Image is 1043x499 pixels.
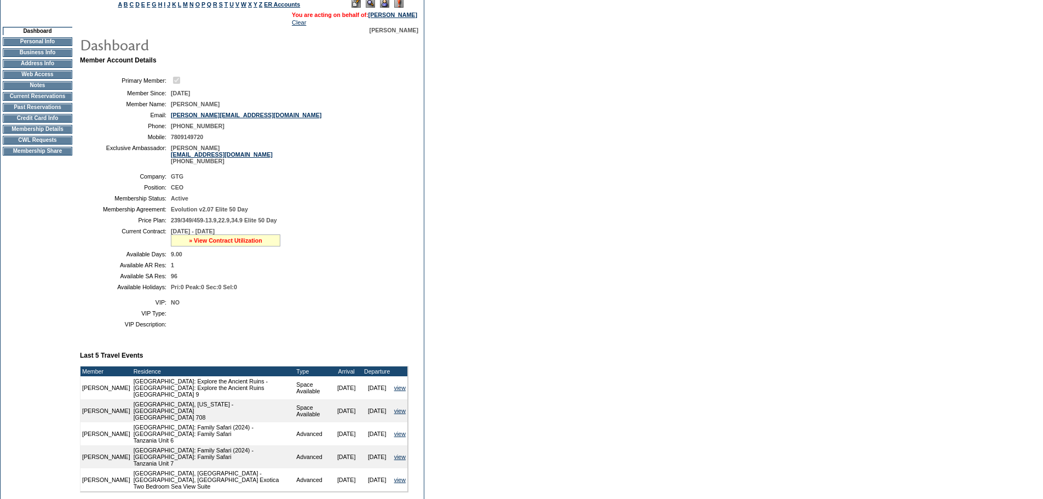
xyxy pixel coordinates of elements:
a: S [219,1,223,8]
span: GTG [171,173,183,180]
span: 96 [171,273,177,279]
td: Email: [84,112,166,118]
td: Membership Agreement: [84,206,166,213]
td: [DATE] [331,422,362,445]
td: [DATE] [362,399,393,422]
a: view [394,431,406,437]
td: Residence [132,366,295,376]
a: F [147,1,151,8]
td: Arrival [331,366,362,376]
td: Price Plan: [84,217,166,223]
td: Web Access [3,70,72,79]
span: 1 [171,262,174,268]
td: [DATE] [331,445,362,468]
td: Member Name: [84,101,166,107]
a: X [248,1,252,8]
span: [DATE] - [DATE] [171,228,215,234]
td: Current Contract: [84,228,166,246]
a: U [229,1,234,8]
span: [PERSON_NAME] [171,101,220,107]
td: Space Available [295,376,331,399]
td: [DATE] [331,399,362,422]
a: » View Contract Utilization [189,237,262,244]
td: [DATE] [331,376,362,399]
a: H [158,1,163,8]
a: B [124,1,128,8]
a: ER Accounts [264,1,300,8]
span: [PHONE_NUMBER] [171,123,224,129]
td: Exclusive Ambassador: [84,145,166,164]
td: Space Available [295,399,331,422]
a: Clear [292,19,306,26]
td: Personal Info [3,37,72,46]
td: Position: [84,184,166,191]
td: Membership Share [3,147,72,156]
td: Primary Member: [84,75,166,85]
td: [PERSON_NAME] [80,376,132,399]
b: Last 5 Travel Events [80,352,143,359]
td: [PERSON_NAME] [80,422,132,445]
td: Current Reservations [3,92,72,101]
a: A [118,1,122,8]
a: K [172,1,176,8]
td: Available SA Res: [84,273,166,279]
a: T [224,1,228,8]
a: M [183,1,188,8]
a: C [129,1,134,8]
span: [PERSON_NAME] [PHONE_NUMBER] [171,145,273,164]
a: view [394,454,406,460]
td: [GEOGRAPHIC_DATA], [US_STATE] - [GEOGRAPHIC_DATA] [GEOGRAPHIC_DATA] 708 [132,399,295,422]
a: W [241,1,246,8]
td: [GEOGRAPHIC_DATA]: Family Safari (2024) - [GEOGRAPHIC_DATA]: Family Safari Tanzania Unit 6 [132,422,295,445]
b: Member Account Details [80,56,157,64]
a: E [141,1,145,8]
a: view [394,408,406,414]
td: [DATE] [362,445,393,468]
td: Business Info [3,48,72,57]
td: [GEOGRAPHIC_DATA], [GEOGRAPHIC_DATA] - [GEOGRAPHIC_DATA], [GEOGRAPHIC_DATA] Exotica Two Bedroom S... [132,468,295,491]
td: VIP: [84,299,166,306]
td: Mobile: [84,134,166,140]
a: Z [259,1,263,8]
td: [DATE] [362,422,393,445]
td: Membership Status: [84,195,166,202]
td: Available Holidays: [84,284,166,290]
td: Member Since: [84,90,166,96]
td: Departure [362,366,393,376]
img: pgTtlDashboard.gif [79,33,298,55]
span: Active [171,195,188,202]
td: [GEOGRAPHIC_DATA]: Family Safari (2024) - [GEOGRAPHIC_DATA]: Family Safari Tanzania Unit 7 [132,445,295,468]
td: Address Info [3,59,72,68]
span: CEO [171,184,183,191]
span: 7809149720 [171,134,203,140]
td: VIP Type: [84,310,166,317]
a: R [213,1,217,8]
a: [PERSON_NAME] [368,12,417,18]
a: Y [253,1,257,8]
a: D [135,1,140,8]
td: [PERSON_NAME] [80,468,132,491]
td: Past Reservations [3,103,72,112]
td: Advanced [295,422,331,445]
td: Company: [84,173,166,180]
td: [DATE] [362,376,393,399]
td: VIP Description: [84,321,166,328]
a: view [394,477,406,483]
td: Membership Details [3,125,72,134]
a: I [164,1,165,8]
span: [DATE] [171,90,190,96]
td: Advanced [295,445,331,468]
a: P [201,1,205,8]
td: Member [80,366,132,376]
td: CWL Requests [3,136,72,145]
span: Pri:0 Peak:0 Sec:0 Sel:0 [171,284,237,290]
a: N [189,1,194,8]
span: 9.00 [171,251,182,257]
a: [EMAIL_ADDRESS][DOMAIN_NAME] [171,151,273,158]
a: L [178,1,181,8]
a: O [195,1,200,8]
td: Advanced [295,468,331,491]
span: Evolution v2.07 Elite 50 Day [171,206,248,213]
a: Q [207,1,211,8]
td: Notes [3,81,72,90]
